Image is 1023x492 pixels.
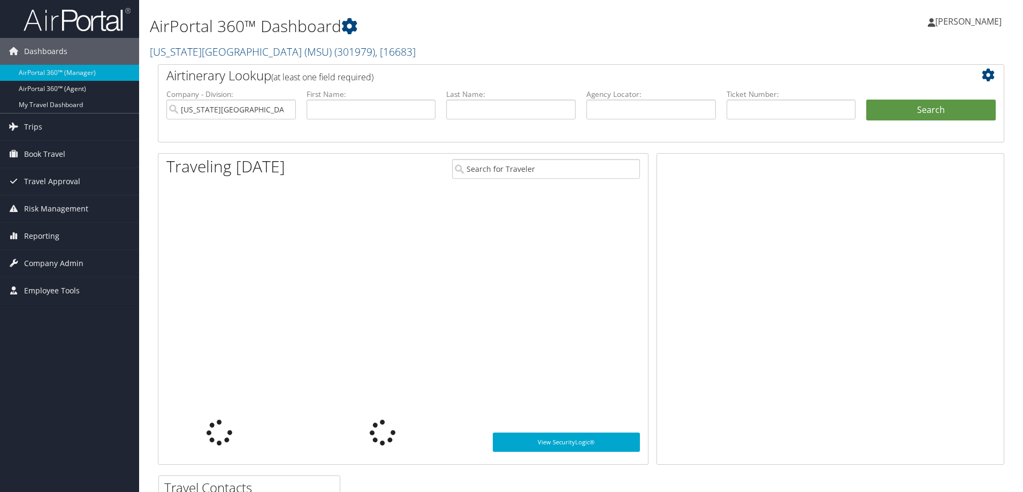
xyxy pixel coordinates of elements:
[375,44,416,59] span: , [ 16683 ]
[24,250,83,277] span: Company Admin
[24,195,88,222] span: Risk Management
[446,89,576,100] label: Last Name:
[334,44,375,59] span: ( 301979 )
[24,223,59,249] span: Reporting
[452,159,640,179] input: Search for Traveler
[866,100,996,121] button: Search
[24,113,42,140] span: Trips
[586,89,716,100] label: Agency Locator:
[24,7,131,32] img: airportal-logo.png
[24,168,80,195] span: Travel Approval
[727,89,856,100] label: Ticket Number:
[150,44,416,59] a: [US_STATE][GEOGRAPHIC_DATA] (MSU)
[166,155,285,178] h1: Traveling [DATE]
[166,89,296,100] label: Company - Division:
[166,66,925,85] h2: Airtinerary Lookup
[928,5,1012,37] a: [PERSON_NAME]
[24,38,67,65] span: Dashboards
[24,141,65,168] span: Book Travel
[150,15,725,37] h1: AirPortal 360™ Dashboard
[935,16,1002,27] span: [PERSON_NAME]
[24,277,80,304] span: Employee Tools
[307,89,436,100] label: First Name:
[493,433,640,452] a: View SecurityLogic®
[271,71,373,83] span: (at least one field required)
